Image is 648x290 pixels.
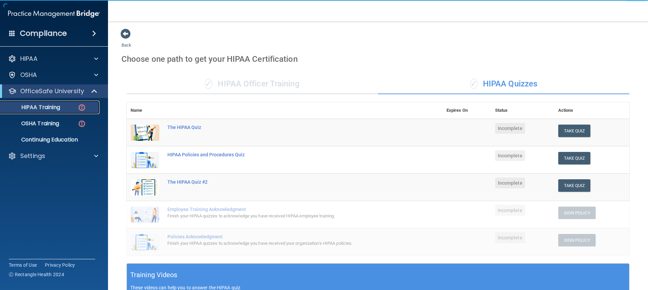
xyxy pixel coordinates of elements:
[378,74,629,94] div: HIPAA Quizzes
[122,34,131,48] a: Back
[167,212,409,220] div: Finish your HIPAA quizzes to acknowledge you have received HIPAA employee training.
[45,262,75,268] a: Privacy Policy
[8,71,98,79] a: OSHA
[167,179,409,185] div: The HIPAA Quiz #2
[495,205,525,216] span: Incomplete
[442,102,491,119] th: Expires On
[9,262,37,268] a: Terms of Use
[9,271,64,278] span: Ⓒ Rectangle Health 2024
[495,150,525,161] span: Incomplete
[8,152,98,160] a: Settings
[122,49,634,69] div: Choose one path to get your HIPAA Certification
[470,79,478,89] span: ✓
[127,74,378,94] div: HIPAA Officer Training
[558,179,591,192] button: Take Quiz
[558,207,596,219] button: Sign Policy
[167,152,409,157] div: HIPAA Policies and Procedures Quiz
[4,104,60,111] p: HIPAA Training
[78,103,86,112] img: danger-circle.6113f641.png
[495,123,525,134] span: Incomplete
[20,55,37,63] p: HIPAA
[491,102,554,119] th: Status
[167,239,409,247] div: Finish your HIPAA quizzes to acknowledge you have received your organization’s HIPAA policies.
[4,120,59,127] p: OSHA Training
[127,102,163,119] th: Name
[20,87,84,95] p: OfficeSafe University
[495,178,525,188] span: Incomplete
[495,232,525,243] span: Incomplete
[8,87,98,95] a: OfficeSafe University
[8,55,98,63] a: HIPAA
[558,125,591,137] button: Take Quiz
[554,102,629,119] th: Actions
[20,29,67,38] h4: Compliance
[167,207,409,212] div: Employee Training Acknowledgment
[130,269,178,281] h5: Training Videos
[558,234,596,246] button: Sign Policy
[205,79,212,89] span: ✓
[167,234,409,239] div: Policies Acknowledgment
[8,7,100,21] img: PMB logo
[531,242,640,269] iframe: Drift Widget Chat Controller
[78,120,86,128] img: danger-circle.6113f641.png
[167,125,409,130] div: The HIPAA Quiz
[4,136,97,143] p: Continuing Education
[20,71,37,79] p: OSHA
[20,152,45,160] p: Settings
[558,152,591,164] button: Take Quiz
